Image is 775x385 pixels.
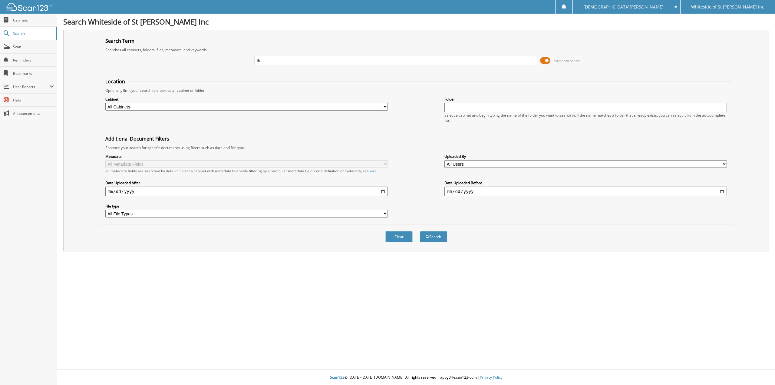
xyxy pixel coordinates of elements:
label: Date Uploaded Before [444,180,727,185]
label: Metadata [105,154,388,159]
a: Privacy Policy [480,375,503,380]
span: Scan123 [330,375,345,380]
span: Advanced Search [554,58,581,63]
span: Search [13,31,53,36]
iframe: Chat Widget [745,356,775,385]
input: end [444,187,727,196]
div: Searches all cabinets, folders, files, metadata, and keywords [102,47,730,52]
label: Cabinet [105,97,388,102]
span: Announcements [13,111,54,116]
h1: Search Whiteside of St [PERSON_NAME] Inc [63,17,769,27]
span: Scan [13,44,54,49]
span: Bookmarks [13,71,54,76]
legend: Location [102,78,128,85]
span: User Reports [13,84,50,89]
label: Date Uploaded After [105,180,388,185]
label: File type [105,204,388,209]
button: Clear [385,231,413,242]
span: Help [13,98,54,103]
span: Cabinets [13,18,54,23]
input: start [105,187,388,196]
div: Optionally limit your search to a particular cabinet or folder [102,88,730,93]
span: [DEMOGRAPHIC_DATA][PERSON_NAME] [583,5,664,9]
div: All metadata fields are searched by default. Select a cabinet with metadata to enable filtering b... [105,168,388,174]
span: Whiteside of St [PERSON_NAME] Inc [691,5,764,9]
div: Select a cabinet and begin typing the name of the folder you want to search in. If the name match... [444,113,727,123]
div: © [DATE]-[DATE] [DOMAIN_NAME]. All rights reserved | appg04-scan123-com | [57,370,775,385]
legend: Search Term [102,38,137,44]
span: Reminders [13,58,54,63]
label: Uploaded By [444,154,727,159]
img: scan123-logo-white.svg [6,3,51,11]
a: here [369,168,377,174]
button: Search [420,231,447,242]
label: Folder [444,97,727,102]
legend: Additional Document Filters [102,135,172,142]
div: Enhance your search for specific documents using filters such as date and file type. [102,145,730,150]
